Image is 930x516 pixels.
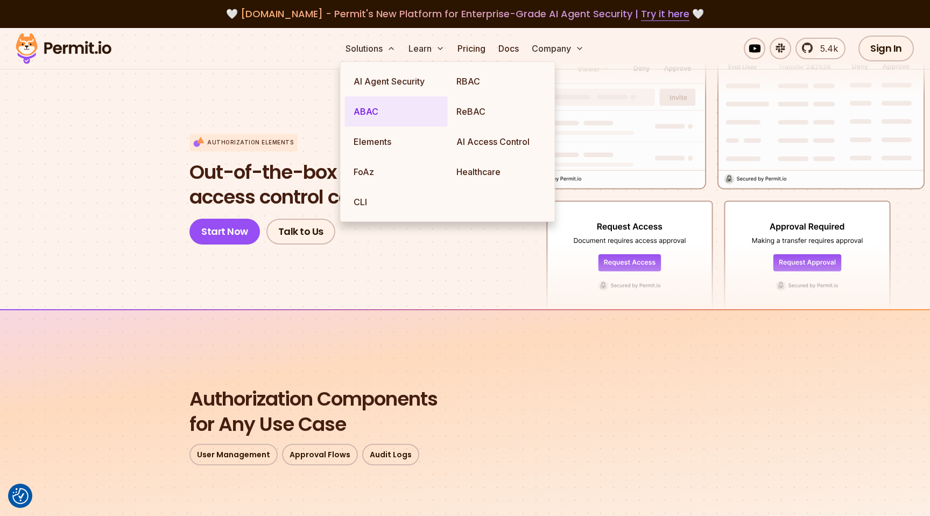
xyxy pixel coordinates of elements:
a: 5.4k [795,38,846,59]
a: Pricing [453,38,490,59]
p: Authorization Elements [207,138,293,147]
a: ReBAC [448,96,551,127]
a: Elements [345,127,448,157]
a: Audit Logs [362,444,419,465]
a: Start Now [189,219,260,245]
span: Out-of-the-box embeddable [189,160,461,185]
a: Talk to Us [266,219,335,245]
a: Docs [494,38,523,59]
span: Authorization Components [189,387,741,412]
a: Try it here [641,7,689,21]
a: CLI [345,187,448,217]
h2: for Any Use Case [189,387,741,437]
button: Solutions [341,38,400,59]
button: Consent Preferences [12,488,29,504]
a: Sign In [858,36,914,61]
a: RBAC [448,66,551,96]
div: 🤍 🤍 [26,6,904,22]
button: Learn [404,38,449,59]
span: 5.4k [814,42,838,55]
a: FoAz [345,157,448,187]
img: Revisit consent button [12,488,29,504]
a: AI Agent Security [345,66,448,96]
a: AI Access Control [448,127,551,157]
h1: access control components [189,160,461,211]
button: Company [527,38,588,59]
img: Permit logo [11,30,116,67]
span: [DOMAIN_NAME] - Permit's New Platform for Enterprise-Grade AI Agent Security | [241,7,689,20]
a: Healthcare [448,157,551,187]
a: ABAC [345,96,448,127]
a: User Management [189,444,278,465]
a: Approval Flows [282,444,358,465]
